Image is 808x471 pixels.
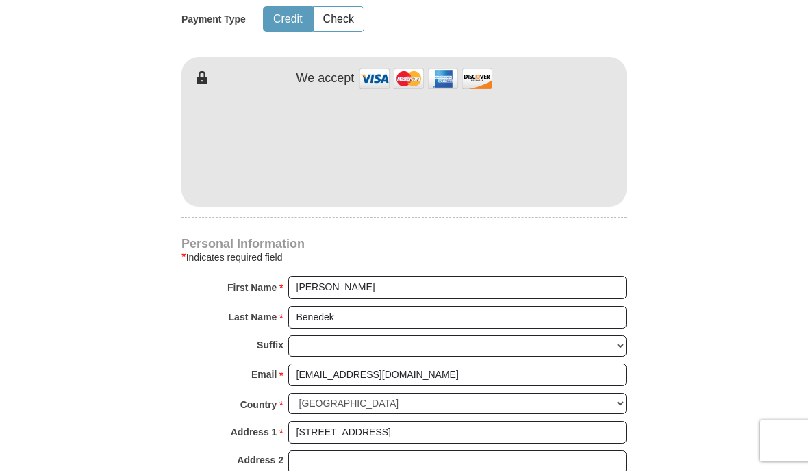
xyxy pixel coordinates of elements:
strong: Country [240,395,277,414]
button: Credit [264,7,312,32]
strong: Address 1 [231,422,277,442]
strong: Suffix [257,335,283,355]
strong: Address 2 [237,450,283,470]
strong: Email [251,365,277,384]
img: credit cards accepted [357,64,494,93]
h4: Personal Information [181,238,627,249]
strong: Last Name [229,307,277,327]
h5: Payment Type [181,14,246,25]
button: Check [314,7,364,32]
div: Indicates required field [181,249,627,266]
h4: We accept [296,71,355,86]
strong: First Name [227,278,277,297]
